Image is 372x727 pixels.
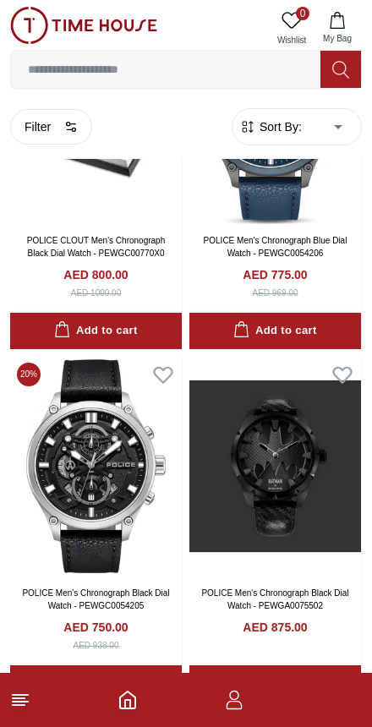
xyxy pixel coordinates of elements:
[10,665,182,702] button: Add to cart
[17,363,41,386] span: 20 %
[54,321,137,341] div: Add to cart
[74,639,119,652] div: AED 938.00
[233,321,316,341] div: Add to cart
[10,7,157,44] img: ...
[256,118,302,135] span: Sort By:
[10,356,182,577] img: POLICE Men's Chronograph Black Dial Watch - PEWGC0054205
[71,287,122,299] div: AED 1000.00
[296,7,309,20] span: 0
[10,109,92,145] button: Filter
[189,356,361,577] img: POLICE Men's Chronograph Black Dial Watch - PEWGA0075502
[316,32,358,45] span: My Bag
[27,236,165,258] a: POLICE CLOUT Men's Chronograph Black Dial Watch - PEWGC00770X0
[201,588,348,610] a: POLICE Men's Chronograph Black Dial Watch - PEWGA0075502
[243,266,307,283] h4: AED 775.00
[253,287,298,299] div: AED 969.00
[189,665,361,702] button: Add to cart
[239,118,302,135] button: Sort By:
[189,313,361,349] button: Add to cart
[22,588,169,610] a: POLICE Men's Chronograph Black Dial Watch - PEWGC0054205
[204,236,347,258] a: POLICE Men's Chronograph Blue Dial Watch - PEWGC0054206
[63,266,128,283] h4: AED 800.00
[271,7,313,50] a: 0Wishlist
[243,619,307,636] h4: AED 875.00
[118,690,138,710] a: Home
[63,619,128,636] h4: AED 750.00
[10,313,182,349] button: Add to cart
[271,34,313,46] span: Wishlist
[313,7,362,50] button: My Bag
